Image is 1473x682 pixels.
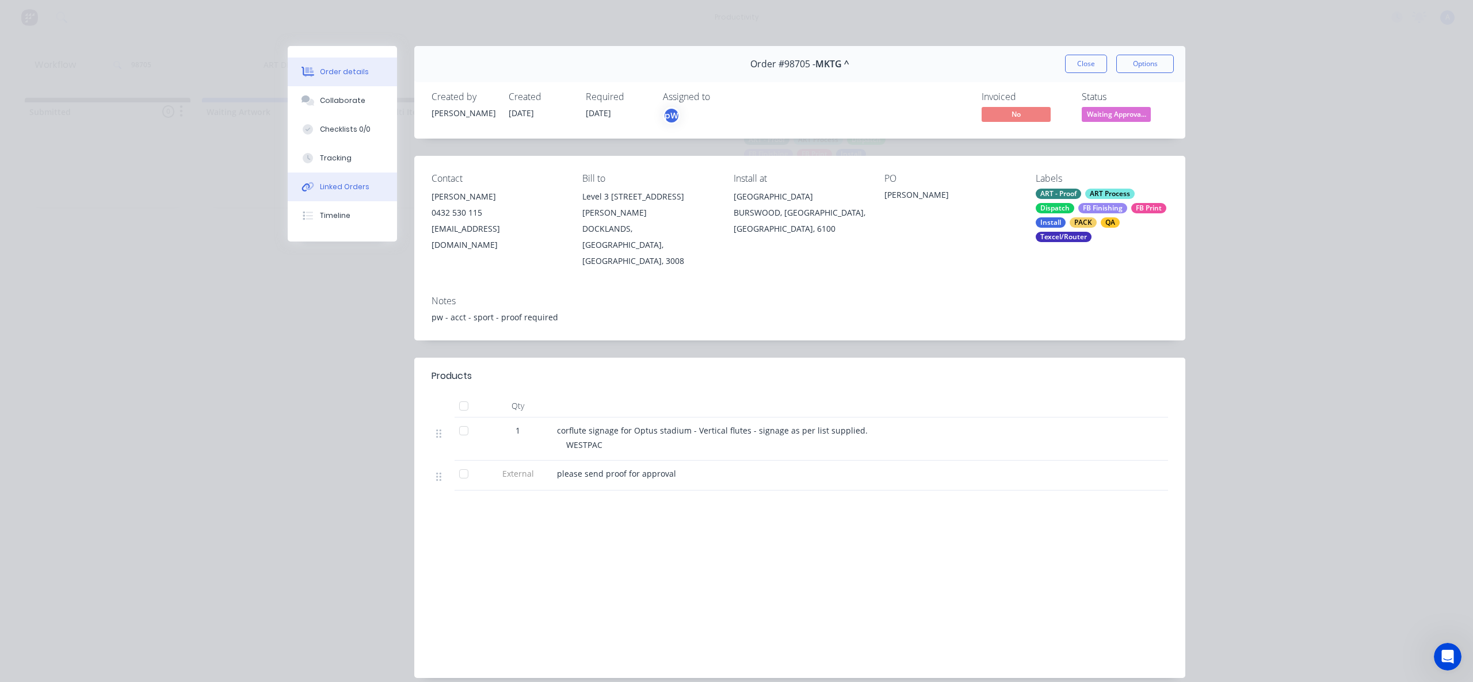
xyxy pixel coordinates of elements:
div: Assigned to [663,91,778,102]
div: QA [1101,217,1120,228]
button: Collaborate [288,86,397,115]
span: [DATE] [586,108,611,118]
div: Linked Orders [320,182,369,192]
div: BURSWOOD, [GEOGRAPHIC_DATA], [GEOGRAPHIC_DATA], 6100 [734,205,866,237]
span: please send proof for approval [557,468,676,479]
div: Labels [1036,173,1168,184]
div: Products [432,369,472,383]
button: pW [663,107,680,124]
div: [EMAIL_ADDRESS][DOMAIN_NAME] [432,221,564,253]
div: Collaborate [320,95,365,106]
div: Bill to [582,173,715,184]
span: WESTPAC [566,439,602,450]
div: Invoiced [982,91,1068,102]
div: [GEOGRAPHIC_DATA] [734,189,866,205]
div: [PERSON_NAME] [432,107,495,119]
button: Tracking [288,144,397,173]
div: FB Finishing [1078,203,1127,213]
div: [PERSON_NAME]0432 530 115[EMAIL_ADDRESS][DOMAIN_NAME] [432,189,564,253]
div: ART - Proof [1036,189,1081,199]
div: [PERSON_NAME] [884,189,1017,205]
div: Texcel/Router [1036,232,1092,242]
button: Close [1065,55,1107,73]
button: Order details [288,58,397,86]
div: [GEOGRAPHIC_DATA]BURSWOOD, [GEOGRAPHIC_DATA], [GEOGRAPHIC_DATA], 6100 [734,189,866,237]
span: MKTG ^ [815,59,849,70]
div: Checklists 0/0 [320,124,371,135]
div: Qty [483,394,552,417]
div: Level 3 [STREET_ADDRESS][PERSON_NAME] [582,189,715,221]
div: Install [1036,217,1066,228]
span: [DATE] [509,108,534,118]
div: Required [586,91,649,102]
div: pw - acct - sport - proof required [432,311,1168,323]
div: Install at [734,173,866,184]
button: Options [1116,55,1174,73]
div: Created by [432,91,495,102]
button: Checklists 0/0 [288,115,397,144]
div: Created [509,91,572,102]
div: Notes [432,296,1168,306]
iframe: Intercom live chat [1434,643,1461,670]
span: 1 [516,424,520,436]
div: PO [884,173,1017,184]
button: Timeline [288,201,397,230]
span: corflute signage for Optus stadium - Vertical flutes - signage as per list supplied. [557,425,868,436]
div: Dispatch [1036,203,1074,213]
span: External [488,468,548,480]
div: Order details [320,67,369,77]
div: FB Print [1131,203,1166,213]
div: Timeline [320,210,350,221]
div: PACK [1070,217,1097,228]
div: Status [1082,91,1168,102]
span: No [982,107,1051,121]
div: ART Process [1085,189,1135,199]
div: DOCKLANDS, [GEOGRAPHIC_DATA], [GEOGRAPHIC_DATA], 3008 [582,221,715,269]
div: Tracking [320,153,352,163]
div: 0432 530 115 [432,205,564,221]
span: Order #98705 - [750,59,815,70]
span: Waiting Approva... [1082,107,1151,121]
button: Waiting Approva... [1082,107,1151,124]
button: Linked Orders [288,173,397,201]
div: Contact [432,173,564,184]
div: [PERSON_NAME] [432,189,564,205]
div: Level 3 [STREET_ADDRESS][PERSON_NAME]DOCKLANDS, [GEOGRAPHIC_DATA], [GEOGRAPHIC_DATA], 3008 [582,189,715,269]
